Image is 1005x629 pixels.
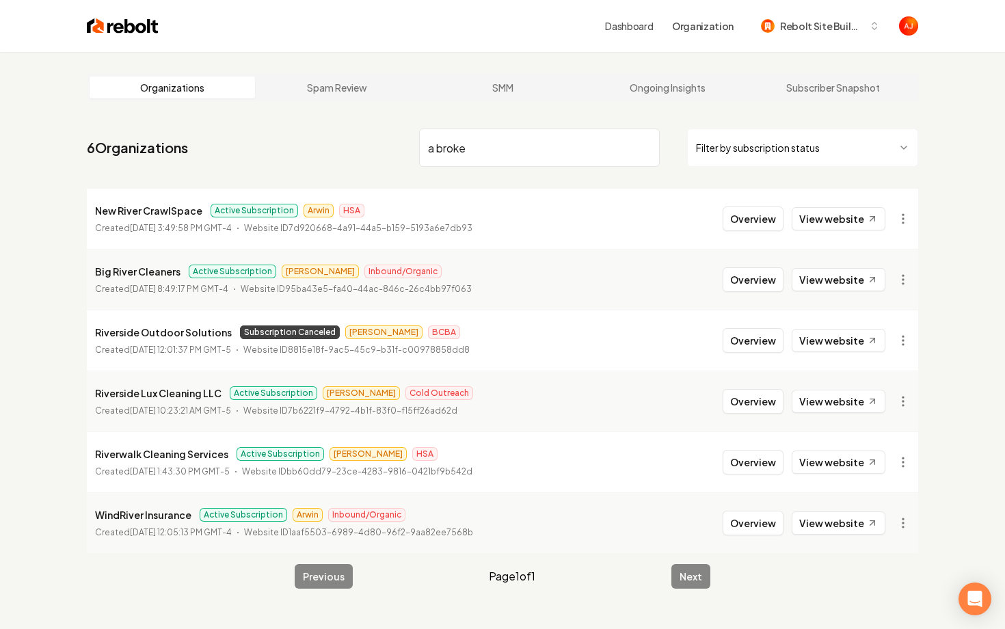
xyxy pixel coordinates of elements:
[95,385,222,401] p: Riverside Lux Cleaning LLC
[761,19,775,33] img: Rebolt Site Builder
[330,447,407,461] span: [PERSON_NAME]
[419,129,660,167] input: Search by name or ID
[255,77,420,98] a: Spam Review
[95,507,191,523] p: WindRiver Insurance
[242,465,472,479] p: Website ID bb60dd79-23ce-4283-9816-0421bf9b542d
[243,404,457,418] p: Website ID 7b6221f9-4792-4b1f-83f0-f15ff26ad62d
[585,77,751,98] a: Ongoing Insights
[792,451,885,474] a: View website
[792,390,885,413] a: View website
[95,343,231,357] p: Created
[87,16,159,36] img: Rebolt Logo
[95,446,228,462] p: Riverwalk Cleaning Services
[792,511,885,535] a: View website
[364,265,442,278] span: Inbound/Organic
[95,404,231,418] p: Created
[489,568,535,585] span: Page 1 of 1
[959,583,991,615] div: Open Intercom Messenger
[899,16,918,36] button: Open user button
[293,508,323,522] span: Arwin
[780,19,863,34] span: Rebolt Site Builder
[339,204,364,217] span: HSA
[664,14,742,38] button: Organization
[189,265,276,278] span: Active Subscription
[237,447,324,461] span: Active Subscription
[723,450,783,474] button: Overview
[95,222,232,235] p: Created
[95,202,202,219] p: New River CrawlSpace
[304,204,334,217] span: Arwin
[130,284,228,294] time: [DATE] 8:49:17 PM GMT-4
[95,526,232,539] p: Created
[95,324,232,340] p: Riverside Outdoor Solutions
[345,325,423,339] span: [PERSON_NAME]
[87,138,188,157] a: 6Organizations
[130,405,231,416] time: [DATE] 10:23:21 AM GMT-5
[130,223,232,233] time: [DATE] 3:49:58 PM GMT-4
[130,345,231,355] time: [DATE] 12:01:37 PM GMT-5
[95,465,230,479] p: Created
[723,267,783,292] button: Overview
[723,511,783,535] button: Overview
[211,204,298,217] span: Active Subscription
[130,527,232,537] time: [DATE] 12:05:13 PM GMT-4
[230,386,317,400] span: Active Subscription
[244,222,472,235] p: Website ID 7d920668-4a91-44a5-b159-5193a6e7db93
[792,268,885,291] a: View website
[428,325,460,339] span: BCBA
[244,526,473,539] p: Website ID 1aaf5503-6989-4d80-96f2-9aa82ee7568b
[95,263,180,280] p: Big River Cleaners
[240,325,340,339] span: Subscription Canceled
[750,77,915,98] a: Subscriber Snapshot
[723,389,783,414] button: Overview
[243,343,470,357] p: Website ID 8815e18f-9ac5-45c9-b31f-c00978858dd8
[90,77,255,98] a: Organizations
[723,206,783,231] button: Overview
[412,447,438,461] span: HSA
[328,508,405,522] span: Inbound/Organic
[282,265,359,278] span: [PERSON_NAME]
[605,19,653,33] a: Dashboard
[200,508,287,522] span: Active Subscription
[241,282,472,296] p: Website ID 95ba43e5-fa40-44ac-846c-26c4bb97f063
[723,328,783,353] button: Overview
[792,207,885,230] a: View website
[95,282,228,296] p: Created
[420,77,585,98] a: SMM
[899,16,918,36] img: Austin Jellison
[792,329,885,352] a: View website
[323,386,400,400] span: [PERSON_NAME]
[130,466,230,477] time: [DATE] 1:43:30 PM GMT-5
[405,386,473,400] span: Cold Outreach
